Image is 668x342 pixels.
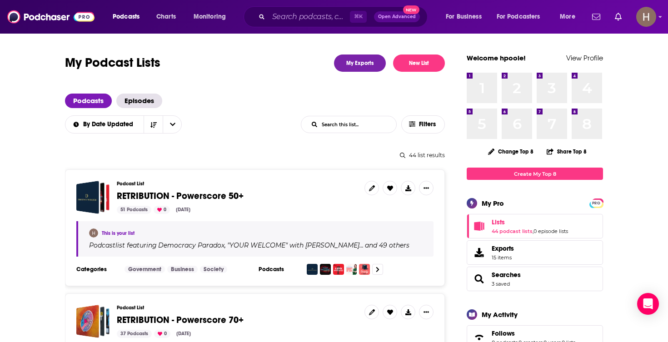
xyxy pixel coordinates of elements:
span: New [403,5,419,14]
p: and 49 others [365,241,409,249]
div: 51 Podcasts [117,206,151,214]
button: Show More Button [419,305,434,319]
a: "YOUR WELCOME" with [PERSON_NAME]… [226,242,364,249]
span: RETRIBUTION - Powerscore 50+ [117,190,244,202]
h4: "YOUR WELCOME" with [PERSON_NAME]… [227,242,364,249]
span: For Business [446,10,482,23]
a: Exports [467,240,603,265]
div: 44 list results [65,152,445,159]
a: Searches [492,271,521,279]
h3: Podcasts [259,266,299,273]
button: open menu [163,116,182,133]
h4: Democracy Paradox [158,242,224,249]
h3: Categories [76,266,117,273]
span: , [533,228,533,234]
div: Open Intercom Messenger [637,293,659,315]
img: User Profile [636,7,656,27]
button: Change Top 8 [483,146,539,157]
span: Searches [467,267,603,291]
span: Lists [492,218,505,226]
a: Government [125,266,165,273]
div: [DATE] [172,206,194,214]
a: 3 saved [492,281,510,287]
span: Open Advanced [378,15,416,19]
img: Alyssa Milano: Sorry Not Sorry [346,264,357,275]
button: open menu [106,10,151,24]
a: Searches [470,273,488,285]
a: Create My Top 8 [467,168,603,180]
button: open menu [65,121,144,128]
a: RETRIBUTION - Powerscore 50+ [117,191,244,201]
div: 0 [154,330,170,338]
a: Lists [470,220,488,233]
span: Lists [467,214,603,238]
div: My Pro [482,199,504,208]
img: "YOUR WELCOME" with Michael Malice [320,264,331,275]
span: RETRIBUTION - Powerscore 70+ [117,314,244,326]
img: Smarty Pants [359,264,370,275]
a: Podcasts [65,94,112,108]
a: Show notifications dropdown [588,9,604,25]
span: ⌘ K [350,11,367,23]
div: [DATE] [173,330,194,338]
a: Episodes [116,94,162,108]
span: Monitoring [194,10,226,23]
button: Sort Direction [144,116,163,133]
img: Democracy Paradox [307,264,318,275]
button: Open AdvancedNew [374,11,420,22]
span: 15 items [492,254,514,261]
div: Podcast list featuring [89,241,423,249]
button: Show More Button [419,181,434,195]
span: For Podcasters [497,10,540,23]
img: hpoole [89,228,98,238]
a: Democracy Paradox [157,242,224,249]
a: Society [200,266,227,273]
a: 0 episode lists [533,228,568,234]
span: Follows [492,329,515,337]
button: open menu [553,10,587,24]
input: Search podcasts, credits, & more... [269,10,350,24]
div: My Activity [482,310,518,319]
h2: Choose List sort [65,115,182,134]
span: More [560,10,575,23]
a: Show notifications dropdown [611,9,625,25]
a: RETRIBUTION - Powerscore 70+ [76,305,110,338]
span: Podcasts [113,10,140,23]
a: Welcome hpoole! [467,54,526,62]
a: My Exports [334,55,386,72]
button: open menu [491,10,553,24]
div: Search podcasts, credits, & more... [252,6,436,27]
span: Exports [492,244,514,253]
a: This is your list [102,230,135,236]
a: 44 podcast lists [492,228,533,234]
button: Filters [401,115,445,134]
img: A Book with Legs [333,264,344,275]
button: Share Top 8 [546,143,587,160]
a: Follows [492,329,575,337]
span: Logged in as hpoole [636,7,656,27]
button: Show profile menu [636,7,656,27]
h3: Podcast List [117,181,357,187]
a: View Profile [566,54,603,62]
a: PRO [591,199,602,206]
button: open menu [187,10,238,24]
span: Filters [419,121,437,128]
h3: Podcast List [117,305,357,311]
a: RETRIBUTION - Powerscore 50+ [76,181,110,214]
a: Business [167,266,198,273]
button: New List [393,55,445,72]
img: Podchaser - Follow, Share and Rate Podcasts [7,8,95,25]
button: open menu [439,10,493,24]
div: 0 [154,206,170,214]
span: PRO [591,200,602,207]
span: , [224,241,226,249]
a: Charts [150,10,181,24]
span: By Date Updated [83,121,136,128]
